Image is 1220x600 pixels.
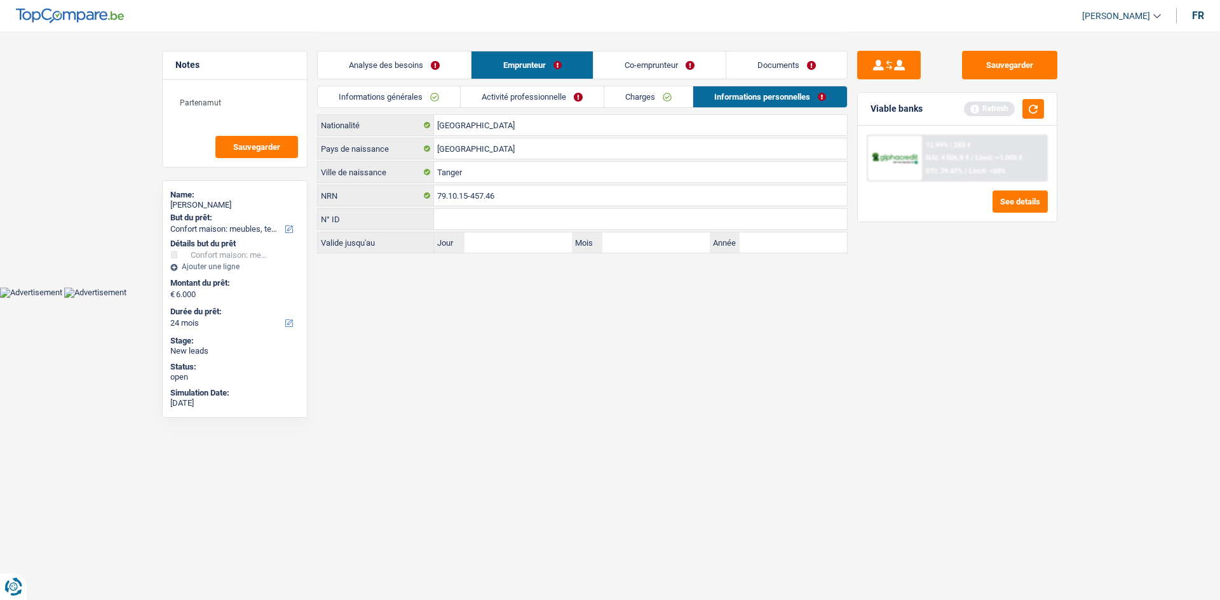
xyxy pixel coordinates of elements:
a: Charges [604,86,693,107]
a: Co-emprunteur [593,51,726,79]
input: Belgique [434,115,847,135]
a: Activité professionnelle [461,86,604,107]
input: JJ [464,232,572,253]
img: Advertisement [64,288,126,298]
label: NRN [318,185,434,206]
input: 590-1234567-89 [434,209,847,229]
input: 12.12.12-123.12 [434,185,847,206]
span: Limit: >1.000 € [975,154,1022,162]
div: Name: [170,190,299,200]
a: Emprunteur [471,51,592,79]
a: Informations personnelles [693,86,847,107]
label: Pays de naissance [318,138,434,159]
input: Belgique [434,138,847,159]
span: DTI: 29.47% [926,167,963,175]
button: Sauvegarder [215,136,298,158]
div: [DATE] [170,398,299,408]
div: 12.99% | 283 € [926,141,971,149]
label: N° ID [318,209,434,229]
label: Ville de naissance [318,162,434,182]
span: NAI: 4 506,8 € [926,154,969,162]
span: / [971,154,973,162]
span: [PERSON_NAME] [1082,11,1150,22]
span: Limit: <60% [969,167,1006,175]
div: [PERSON_NAME] [170,200,299,210]
div: Ajouter une ligne [170,262,299,271]
div: Simulation Date: [170,388,299,398]
label: Nationalité [318,115,434,135]
label: Mois [572,232,602,253]
div: fr [1192,10,1204,22]
label: Année [710,232,740,253]
button: Sauvegarder [962,51,1057,79]
a: Informations générales [318,86,460,107]
input: AAAA [740,232,847,253]
a: Analyse des besoins [318,51,471,79]
div: Refresh [964,102,1015,116]
div: New leads [170,346,299,356]
button: See details [993,190,1048,213]
a: [PERSON_NAME] [1072,6,1161,27]
h5: Notes [175,60,294,70]
label: Valide jusqu'au [318,232,434,253]
img: AlphaCredit [871,151,918,166]
div: open [170,372,299,382]
div: Détails but du prêt [170,239,299,249]
div: Stage: [170,336,299,346]
a: Documents [726,51,847,79]
span: € [170,290,175,300]
img: TopCompare Logo [16,8,124,23]
input: MM [602,232,710,253]
div: Status: [170,362,299,372]
span: / [965,167,967,175]
label: Montant du prêt: [170,278,297,288]
label: Durée du prêt: [170,307,297,317]
span: Sauvegarder [233,143,280,151]
label: Jour [434,232,464,253]
label: But du prêt: [170,213,297,223]
div: Viable banks [871,103,923,114]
